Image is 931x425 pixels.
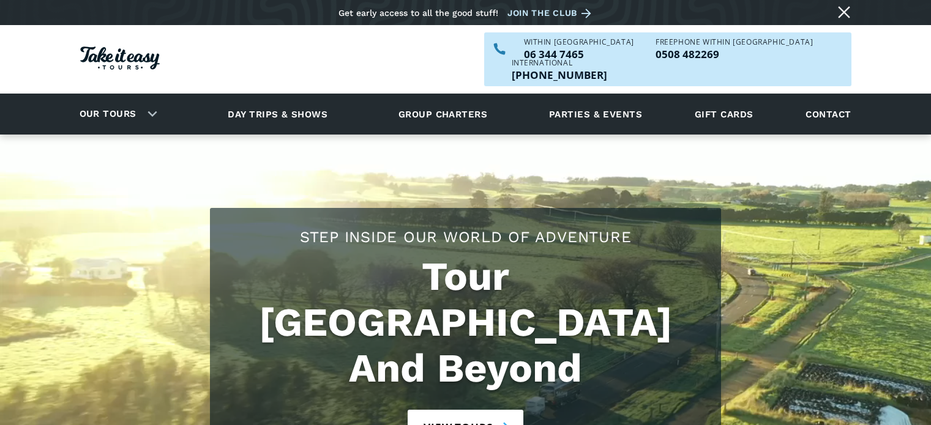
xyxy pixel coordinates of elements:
[70,100,146,128] a: Our tours
[65,97,167,131] div: Our tours
[80,46,160,70] img: Take it easy Tours logo
[524,49,634,59] p: 06 344 7465
[383,97,503,131] a: Group charters
[222,254,709,391] h1: Tour [GEOGRAPHIC_DATA] And Beyond
[543,97,648,131] a: Parties & events
[512,70,607,80] a: Call us outside of NZ on +6463447465
[80,40,160,79] a: Homepage
[656,49,813,59] a: Call us freephone within NZ on 0508482269
[507,6,596,21] a: Join the club
[524,39,634,46] div: WITHIN [GEOGRAPHIC_DATA]
[689,97,760,131] a: Gift cards
[212,97,343,131] a: Day trips & shows
[524,49,634,59] a: Call us within NZ on 063447465
[338,8,498,18] div: Get early access to all the good stuff!
[656,39,813,46] div: Freephone WITHIN [GEOGRAPHIC_DATA]
[222,226,709,248] h2: Step Inside Our World Of Adventure
[512,59,607,67] div: International
[656,49,813,59] p: 0508 482269
[834,2,854,22] a: Close message
[799,97,857,131] a: Contact
[512,70,607,80] p: [PHONE_NUMBER]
